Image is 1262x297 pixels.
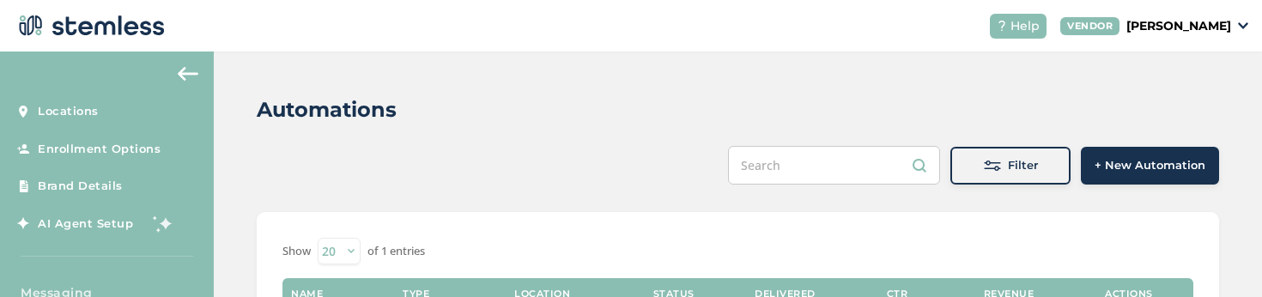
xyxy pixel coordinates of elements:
p: [PERSON_NAME] [1126,17,1231,35]
h2: Automations [257,94,397,125]
img: glitter-stars-b7820f95.gif [146,206,180,240]
div: VENDOR [1060,17,1119,35]
span: Enrollment Options [38,141,161,158]
label: of 1 entries [367,243,425,260]
input: Search [728,146,940,185]
img: icon-arrow-back-accent-c549486e.svg [178,67,198,81]
span: Filter [1008,157,1038,174]
span: AI Agent Setup [38,215,133,233]
span: Locations [38,103,99,120]
span: Help [1010,17,1040,35]
span: Brand Details [38,178,123,195]
iframe: Chat Widget [1176,215,1262,297]
img: icon-help-white-03924b79.svg [997,21,1007,31]
label: Show [282,243,311,260]
img: icon_down-arrow-small-66adaf34.svg [1238,22,1248,29]
span: + New Automation [1095,157,1205,174]
button: Filter [950,147,1071,185]
img: logo-dark-0685b13c.svg [14,9,165,43]
button: + New Automation [1081,147,1219,185]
